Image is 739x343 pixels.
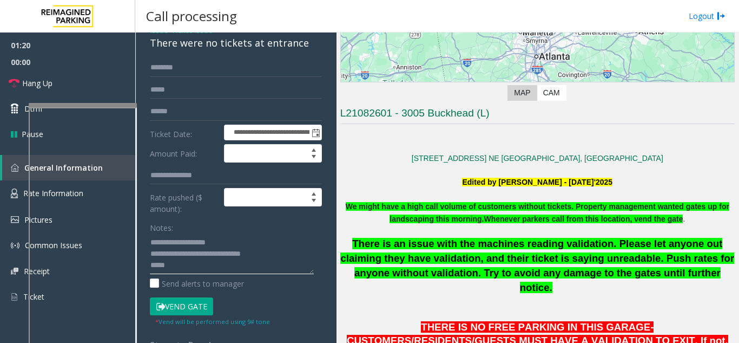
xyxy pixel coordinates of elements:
h3: L21082601 - 3005 Buckhead (L) [340,106,735,124]
img: logout [717,10,725,22]
label: Notes: [150,218,173,234]
b: Whenever parkers call from this location, vend the gate [484,215,683,223]
label: Rate pushed ($ amount): [147,188,221,215]
a: Logout [689,10,725,22]
span: Hang Up [22,77,52,89]
span: - [168,25,213,35]
span: We might have a high call volume of customers without tickets. Property management wanted gates u... [346,202,729,223]
a: [STREET_ADDRESS] NE [GEOGRAPHIC_DATA], [GEOGRAPHIC_DATA] [412,154,663,163]
b: Edited by [PERSON_NAME] - [DATE]'2025 [462,178,612,186]
span: Rate Information [23,188,83,198]
label: Ticket Date: [147,125,221,141]
a: General Information [2,155,135,180]
span: Dtmf [24,103,43,114]
img: 'icon' [11,241,19,250]
small: Vend will be performed using 9# tone [155,318,270,326]
span: General Information [24,163,103,173]
span: Ticket [23,292,44,302]
span: There is an issue with the machines reading validation. Please let anyone out claiming they have ... [340,238,734,293]
span: . [484,215,685,223]
label: Map [507,85,537,101]
img: 'icon' [11,292,18,302]
span: Common Issues [25,240,82,250]
span: Receipt [24,266,50,276]
h3: Call processing [141,3,242,29]
div: 3005 Peachtree Road Northeast, Atlanta, GA [530,26,544,46]
img: 'icon' [11,189,18,198]
span: Toggle popup [309,125,321,140]
span: Decrease value [306,153,321,162]
label: Send alerts to manager [150,278,244,289]
img: 'icon' [11,216,19,223]
img: 'icon' [11,164,19,172]
img: 'icon' [11,268,18,275]
label: Amount Paid: [147,144,221,163]
label: CAM [537,85,566,101]
span: Pause [22,128,43,140]
div: There were no tickets at entrance [150,36,322,50]
span: Increase value [306,145,321,153]
button: Vend Gate [150,297,213,316]
span: Increase value [306,189,321,197]
span: Pictures [24,215,52,225]
span: Decrease value [306,197,321,206]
